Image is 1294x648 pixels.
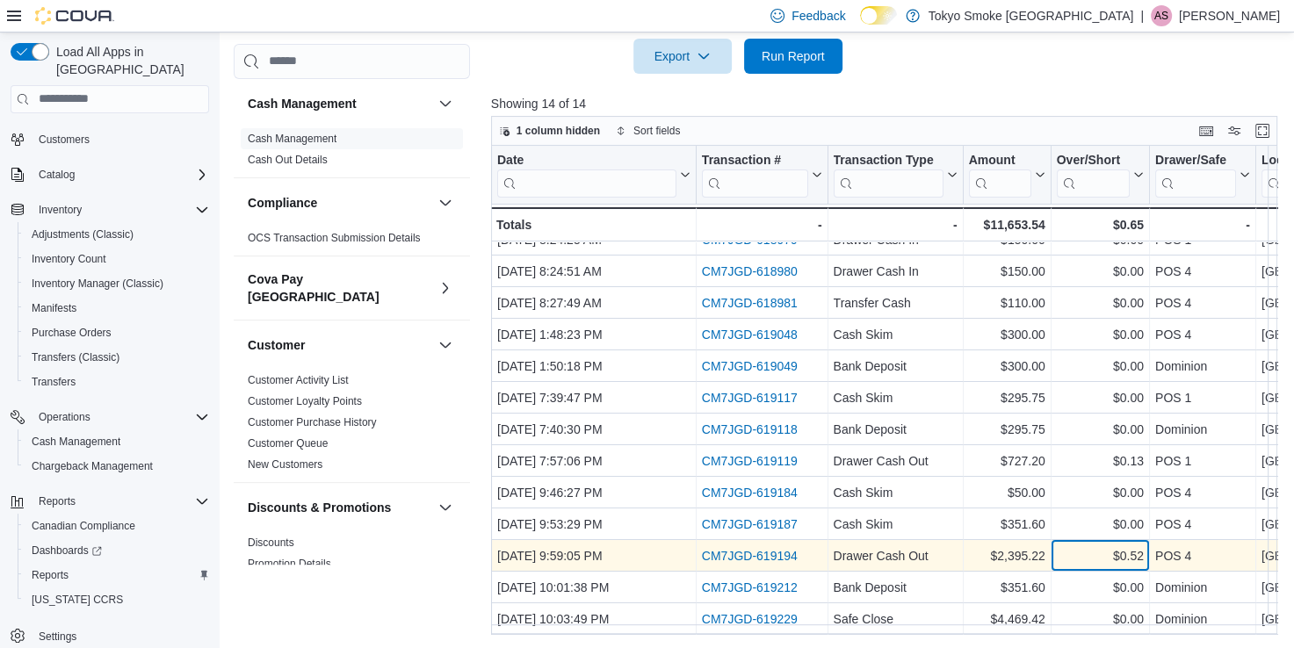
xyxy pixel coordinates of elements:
button: Date [497,152,690,197]
span: Transfers (Classic) [32,350,119,364]
button: Enter fullscreen [1252,120,1273,141]
span: Transfers [25,371,209,392]
span: Customer Purchase History [248,415,377,429]
span: Reports [39,494,76,508]
span: Load All Apps in [GEOGRAPHIC_DATA] [49,43,209,78]
span: Inventory [32,199,209,220]
div: [DATE] 10:03:49 PM [497,608,690,630]
a: Inventory Count [25,248,113,270]
div: $0.00 [1056,608,1143,630]
div: Amount [968,152,1030,169]
p: Showing 14 of 14 [491,95,1285,112]
div: $0.00 [1056,514,1143,535]
div: - [702,214,822,235]
div: $351.60 [968,514,1045,535]
div: $110.00 [968,292,1045,313]
a: Cash Management [25,431,127,452]
button: Keyboard shortcuts [1196,120,1217,141]
div: Cash Management [234,128,470,177]
div: Dominion [1155,577,1250,598]
div: $300.00 [968,324,1045,345]
span: Manifests [25,298,209,319]
div: Dominion [1155,419,1250,440]
div: $0.00 [1056,229,1143,250]
span: Reports [25,565,209,586]
span: Settings [32,624,209,646]
span: Inventory Manager (Classic) [32,277,163,291]
div: Transaction Type [833,152,943,169]
a: Adjustments (Classic) [25,224,141,245]
span: Discounts [248,536,294,550]
a: CM7JGD-619117 [702,391,798,405]
div: Drawer Cash In [833,229,957,250]
div: - [1155,214,1250,235]
a: Transfers [25,371,83,392]
div: POS 1 [1155,229,1250,250]
span: Customer Activity List [248,373,349,387]
button: Run Report [744,39,842,74]
div: $150.00 [968,261,1045,282]
span: 1 column hidden [517,124,600,138]
span: Canadian Compliance [32,519,135,533]
div: Cash Skim [833,324,957,345]
button: Cash Management [18,429,216,454]
button: [US_STATE] CCRS [18,587,216,612]
div: [DATE] 7:40:30 PM [497,419,690,440]
button: Inventory Manager (Classic) [18,271,216,296]
a: Customer Purchase History [248,416,377,428]
button: Chargeback Management [18,454,216,479]
a: Customer Queue [248,437,328,450]
div: [DATE] 7:57:06 PM [497,450,690,472]
a: Customer Loyalty Points [248,395,362,407]
span: Settings [39,630,76,644]
button: Cova Pay [GEOGRAPHIC_DATA] [248,270,431,306]
div: Over/Short [1056,152,1129,169]
a: CM7JGD-618980 [702,264,798,278]
div: Over/Short [1056,152,1129,197]
button: Sort fields [609,120,687,141]
div: $11,653.54 [968,214,1045,235]
img: Cova [35,7,114,25]
a: CM7JGD-618981 [702,296,798,310]
a: CM7JGD-618979 [702,233,798,247]
span: Chargeback Management [32,459,153,473]
span: Catalog [32,164,209,185]
div: Compliance [234,227,470,256]
a: Inventory Manager (Classic) [25,273,170,294]
div: Transfer Cash [833,292,957,313]
span: Export [644,39,721,74]
button: Inventory Count [18,247,216,271]
button: Transfers (Classic) [18,345,216,370]
button: Settings [4,623,216,648]
div: $0.00 [1056,292,1143,313]
a: Manifests [25,298,83,319]
div: $0.00 [1056,261,1143,282]
button: Catalog [32,164,82,185]
span: [US_STATE] CCRS [32,593,123,607]
span: Catalog [39,168,75,182]
a: Customers [32,129,97,150]
button: Drawer/Safe [1155,152,1250,197]
div: [DATE] 1:50:18 PM [497,356,690,377]
a: CM7JGD-619049 [702,359,798,373]
div: POS 4 [1155,514,1250,535]
div: $0.00 [1056,419,1143,440]
div: Transaction # URL [702,152,808,197]
span: Inventory Count [32,252,106,266]
span: Inventory [39,203,82,217]
div: $0.13 [1056,450,1143,472]
span: Inventory Manager (Classic) [25,273,209,294]
button: Inventory [4,198,216,222]
button: Amount [968,152,1045,197]
span: New Customers [248,457,322,472]
div: [DATE] 8:24:25 AM [497,229,690,250]
span: Inventory Count [25,248,209,270]
span: Customers [39,133,90,147]
div: POS 4 [1155,324,1250,345]
div: Discounts & Promotions [234,532,470,602]
span: Cash Management [25,431,209,452]
div: Totals [496,214,690,235]
button: Purchase Orders [18,320,216,345]
div: $4,469.42 [968,608,1045,630]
